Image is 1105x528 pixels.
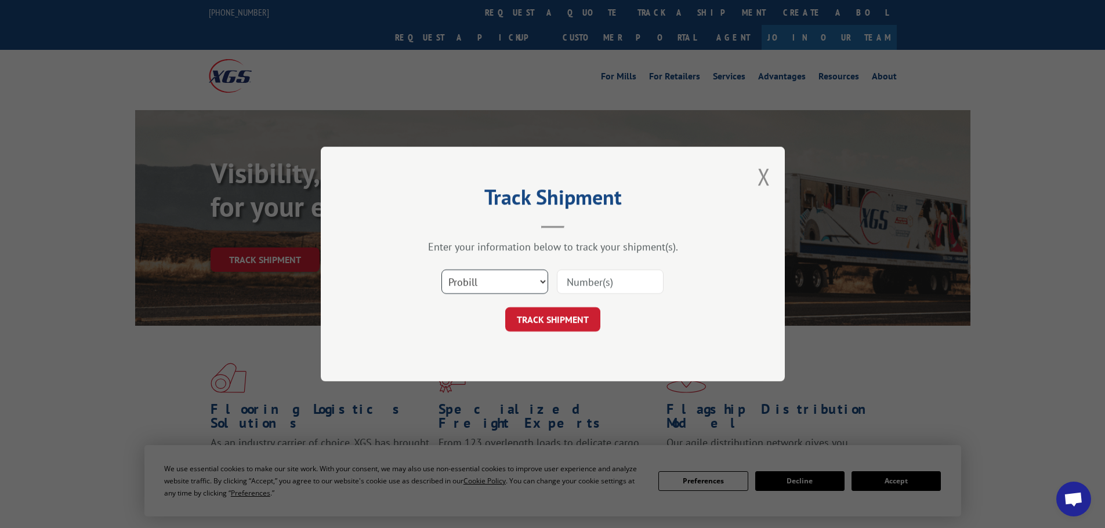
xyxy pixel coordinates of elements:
[1056,482,1091,516] div: Open chat
[379,189,727,211] h2: Track Shipment
[379,240,727,253] div: Enter your information below to track your shipment(s).
[758,161,770,192] button: Close modal
[557,270,664,294] input: Number(s)
[505,307,600,332] button: TRACK SHIPMENT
